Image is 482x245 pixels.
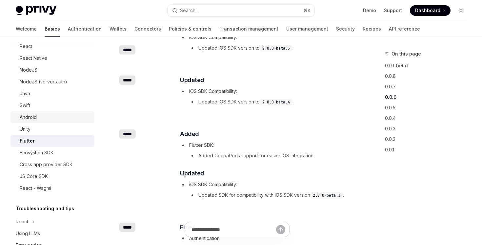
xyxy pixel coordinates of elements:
[45,21,60,37] a: Basics
[110,21,127,37] a: Wallets
[20,78,67,86] div: NodeJS (server-auth)
[10,135,94,147] a: Flutter
[20,184,51,192] div: React - Wagmi
[385,102,472,113] a: 0.0.5
[10,123,94,135] a: Unity
[385,134,472,145] a: 0.0.2
[20,90,30,98] div: Java
[16,218,28,226] div: React
[385,71,472,81] a: 0.0.8
[20,161,72,168] div: Cross app provider SDK
[169,21,211,37] a: Policies & controls
[10,170,94,182] a: JS Core SDK
[10,147,94,159] a: Ecosystem SDK
[134,21,161,37] a: Connectors
[219,21,278,37] a: Transaction management
[20,113,37,121] div: Android
[10,100,94,111] a: Swift
[189,152,354,160] li: Added CocoaPods support for easier iOS integration.
[180,129,199,139] span: Added
[168,5,314,16] button: Search...⌘K
[10,64,94,76] a: NodeJS
[410,5,451,16] a: Dashboard
[180,87,354,106] li: iOS SDK Compatibility:
[180,141,354,160] li: Flutter SDK:
[10,159,94,170] a: Cross app provider SDK
[336,21,355,37] a: Security
[310,192,343,199] code: 2.0.0-beta.3
[180,33,354,52] li: iOS SDK Compatibility:
[189,191,354,199] li: Updated SDK for compatibility with iOS SDK version .
[20,66,37,74] div: NodeJS
[10,52,94,64] a: React Native
[20,149,53,157] div: Ecosystem SDK
[260,45,292,52] code: 2.0.0-beta.5
[180,7,198,14] div: Search...
[385,81,472,92] a: 0.0.7
[276,225,285,234] button: Send message
[20,172,48,180] div: JS Core SDK
[389,21,420,37] a: API reference
[10,228,94,239] a: Using LLMs
[363,21,381,37] a: Recipes
[385,113,472,123] a: 0.0.4
[189,44,354,52] li: Updated iOS SDK version to .
[16,205,74,212] h5: Troubleshooting and tips
[180,76,204,85] span: Updated
[10,76,94,88] a: NodeJS (server-auth)
[304,8,311,13] span: ⌘ K
[16,6,56,15] img: light logo
[385,123,472,134] a: 0.0.3
[286,21,328,37] a: User management
[16,230,40,237] div: Using LLMs
[180,181,354,199] li: iOS SDK Compatibility:
[10,111,94,123] a: Android
[10,88,94,100] a: Java
[20,137,35,145] div: Flutter
[10,182,94,194] a: React - Wagmi
[68,21,102,37] a: Authentication
[189,98,354,106] li: Updated iOS SDK version to .
[180,169,204,178] span: Updated
[20,101,30,109] div: Swift
[415,7,440,14] span: Dashboard
[16,21,37,37] a: Welcome
[385,145,472,155] a: 0.0.1
[392,50,421,58] span: On this page
[260,99,292,105] code: 2.0.0-beta.4
[385,60,472,71] a: 0.1.0-beta.1
[384,7,402,14] a: Support
[385,92,472,102] a: 0.0.6
[456,5,466,16] button: Toggle dark mode
[20,54,47,62] div: React Native
[363,7,376,14] a: Demo
[20,125,30,133] div: Unity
